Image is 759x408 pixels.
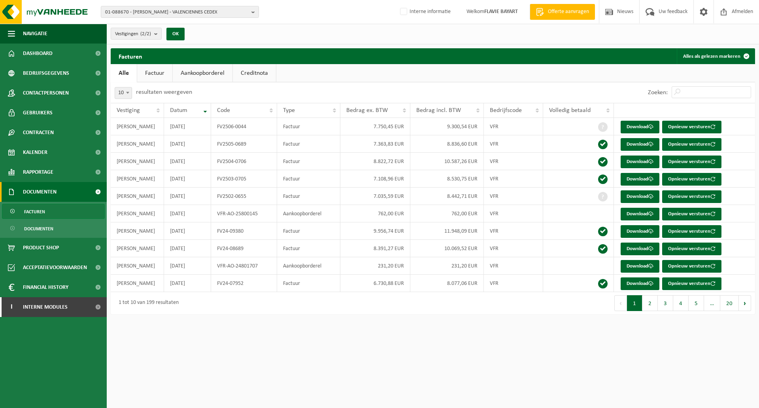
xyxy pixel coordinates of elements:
td: 8.077,06 EUR [410,275,484,292]
td: [DATE] [164,188,211,205]
td: FV24-07952 [211,275,277,292]
td: Factuur [277,222,340,240]
td: VFR [484,170,543,188]
td: 762,00 EUR [340,205,410,222]
span: … [704,295,720,311]
span: 01-088670 - [PERSON_NAME] - VALENCIENNES CEDEX [105,6,248,18]
span: Vestiging [117,107,140,114]
td: [PERSON_NAME] [111,257,164,275]
td: VFR [484,135,543,153]
label: Interne informatie [398,6,451,18]
button: 20 [720,295,739,311]
button: Opnieuw versturen [662,243,721,255]
td: [PERSON_NAME] [111,205,164,222]
span: Product Shop [23,238,59,258]
span: 10 [115,87,132,99]
td: 7.750,45 EUR [340,118,410,135]
td: FV2504-0706 [211,153,277,170]
span: I [8,297,15,317]
td: 8.822,72 EUR [340,153,410,170]
button: Opnieuw versturen [662,138,721,151]
td: [DATE] [164,135,211,153]
a: Download [621,208,659,220]
a: Creditnota [233,64,276,82]
span: Navigatie [23,24,47,44]
td: [DATE] [164,118,211,135]
span: Bedrijfscode [490,107,522,114]
count: (2/2) [140,31,151,36]
td: [DATE] [164,275,211,292]
td: 762,00 EUR [410,205,484,222]
td: [DATE] [164,170,211,188]
button: Opnieuw versturen [662,260,721,273]
span: Contracten [23,123,54,142]
td: 8.442,71 EUR [410,188,484,205]
button: Opnieuw versturen [662,190,721,203]
span: Dashboard [23,44,53,63]
td: [PERSON_NAME] [111,118,164,135]
td: 11.948,09 EUR [410,222,484,240]
td: FV2506-0044 [211,118,277,135]
button: 5 [689,295,704,311]
button: 01-088670 - [PERSON_NAME] - VALENCIENNES CEDEX [101,6,259,18]
label: resultaten weergeven [136,89,192,95]
span: Volledig betaald [549,107,591,114]
td: [PERSON_NAME] [111,275,164,292]
td: VFR [484,153,543,170]
td: VFR [484,275,543,292]
td: Factuur [277,275,340,292]
a: Download [621,190,659,203]
a: Facturen [2,204,105,219]
a: Factuur [137,64,172,82]
td: 8.836,60 EUR [410,135,484,153]
label: Zoeken: [648,89,668,96]
td: 7.363,83 EUR [340,135,410,153]
div: 1 tot 10 van 199 resultaten [115,296,179,310]
td: 10.069,52 EUR [410,240,484,257]
button: Next [739,295,751,311]
td: VFR [484,222,543,240]
span: Vestigingen [115,28,151,40]
button: 4 [673,295,689,311]
span: Documenten [24,221,53,236]
td: [DATE] [164,222,211,240]
a: Alle [111,64,137,82]
td: 8.530,75 EUR [410,170,484,188]
button: Opnieuw versturen [662,208,721,220]
td: [PERSON_NAME] [111,222,164,240]
span: Facturen [24,204,45,219]
span: Documenten [23,182,57,202]
span: Bedrijfsgegevens [23,63,69,83]
td: 6.730,88 EUR [340,275,410,292]
span: Rapportage [23,162,53,182]
td: 9.956,74 EUR [340,222,410,240]
td: [DATE] [164,153,211,170]
td: VFR [484,188,543,205]
span: Acceptatievoorwaarden [23,258,87,277]
td: 10.587,26 EUR [410,153,484,170]
td: [PERSON_NAME] [111,188,164,205]
td: [DATE] [164,205,211,222]
button: 1 [627,295,642,311]
td: VFR [484,257,543,275]
span: Contactpersonen [23,83,69,103]
td: 231,20 EUR [410,257,484,275]
td: [DATE] [164,240,211,257]
span: Bedrag incl. BTW [416,107,461,114]
a: Aankoopborderel [173,64,232,82]
button: Previous [614,295,627,311]
a: Download [621,173,659,186]
a: Offerte aanvragen [530,4,595,20]
td: [PERSON_NAME] [111,170,164,188]
span: Interne modules [23,297,68,317]
td: Factuur [277,188,340,205]
strong: FLAVIE BAYART [484,9,518,15]
a: Download [621,243,659,255]
button: Opnieuw versturen [662,121,721,133]
td: Aankoopborderel [277,205,340,222]
td: VFR [484,118,543,135]
a: Download [621,260,659,273]
span: Bedrag ex. BTW [346,107,388,114]
td: FV24-08689 [211,240,277,257]
td: VFR [484,205,543,222]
